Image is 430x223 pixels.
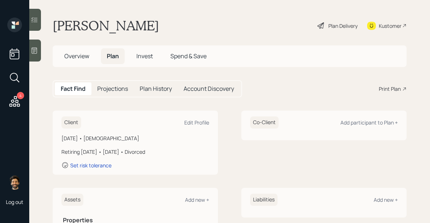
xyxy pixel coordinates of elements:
[61,134,209,142] div: [DATE] • [DEMOGRAPHIC_DATA]
[61,85,86,92] h5: Fact Find
[328,22,358,30] div: Plan Delivery
[6,198,23,205] div: Log out
[61,194,83,206] h6: Assets
[185,196,209,203] div: Add new +
[250,194,278,206] h6: Liabilities
[136,52,153,60] span: Invest
[184,119,209,126] div: Edit Profile
[7,175,22,190] img: eric-schwartz-headshot.png
[170,52,207,60] span: Spend & Save
[340,119,398,126] div: Add participant to Plan +
[374,196,398,203] div: Add new +
[64,52,89,60] span: Overview
[379,85,401,93] div: Print Plan
[250,116,279,129] h6: Co-Client
[17,92,24,99] div: 4
[70,162,112,169] div: Set risk tolerance
[140,85,172,92] h5: Plan History
[53,18,159,34] h1: [PERSON_NAME]
[61,148,209,156] div: Retiring [DATE] • [DATE] • Divorced
[379,22,401,30] div: Kustomer
[107,52,119,60] span: Plan
[61,116,81,129] h6: Client
[184,85,234,92] h5: Account Discovery
[97,85,128,92] h5: Projections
